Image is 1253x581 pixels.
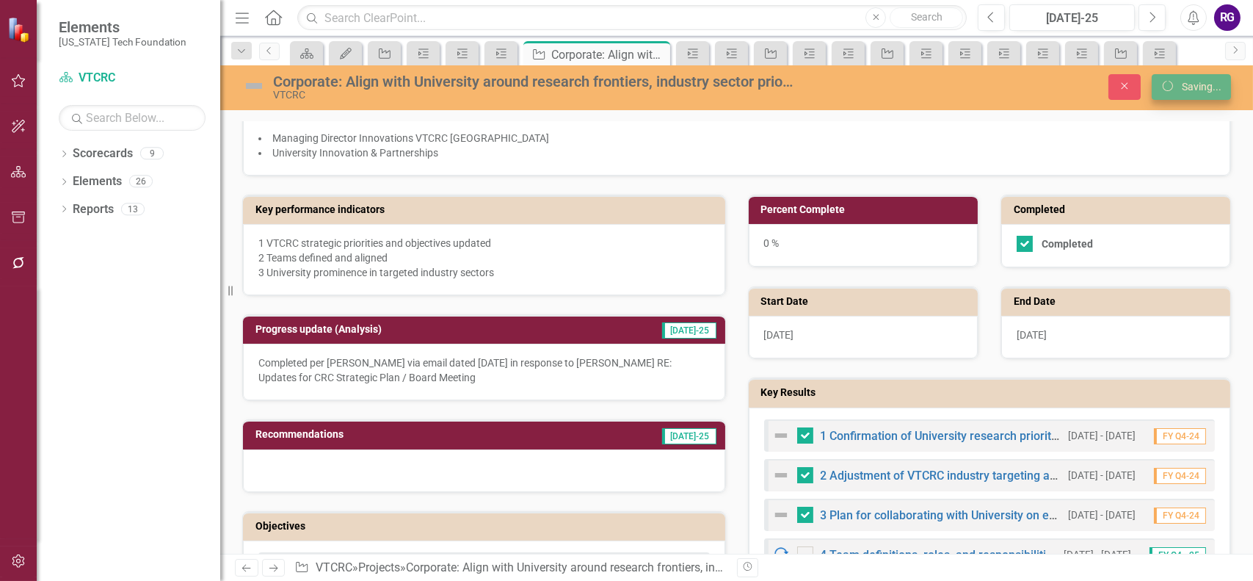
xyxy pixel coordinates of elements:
img: In Progress [772,546,790,563]
div: » » [294,560,725,577]
a: Elements [73,173,122,190]
span: [DATE]-25 [662,428,716,444]
span: [DATE]-25 [662,322,716,339]
small: [DATE] - [DATE] [1064,548,1131,562]
div: 0 % [749,224,978,267]
h3: Key Results [761,387,1224,398]
a: VTCRC [59,70,206,87]
a: Reports [73,201,114,218]
button: Search [890,7,963,28]
div: Corporate: Align with University around research frontiers, industry sector prioritization, innov... [273,73,793,90]
img: ClearPoint Strategy [7,17,33,43]
small: [DATE] - [DATE] [1068,469,1136,483]
input: Search ClearPoint... [297,5,967,31]
div: Corporate: Align with University around research frontiers, industry sector prioritization, innov... [406,560,1115,574]
a: Scorecards [73,145,133,162]
small: [DATE] - [DATE] [1068,429,1136,443]
p: 1 VTCRC strategic priorities and objectives updated 2 Teams defined and aligned 3 University prom... [258,236,710,280]
a: 1 Confirmation of University research priorities and resulting industry targets [821,429,1225,443]
input: Search Below... [59,105,206,131]
div: 13 [121,203,145,215]
h3: Key performance indicators [255,204,718,215]
h3: Recommendations [255,429,538,440]
div: 9 [140,148,164,160]
div: VTCRC [273,90,793,101]
button: [DATE]-25 [1009,4,1135,31]
span: FY Q4 - 25 [1150,547,1206,563]
span: University Innovation & Partnerships [272,147,438,159]
span: [DATE] [1017,329,1047,341]
h3: Objectives [255,521,718,532]
img: Not Defined [772,466,790,484]
span: FY Q4-24 [1154,468,1206,484]
button: Saving... [1152,74,1231,100]
div: Corporate: Align with University around research frontiers, industry sector prioritization, innov... [551,46,667,64]
a: VTCRC [316,560,352,574]
p: Completed per [PERSON_NAME] via email dated [DATE] in response to [PERSON_NAME] RE: Updates for C... [258,356,710,385]
span: Elements [59,18,186,36]
h3: Completed [1014,204,1223,215]
span: Managing Director Innovations VTCRC [GEOGRAPHIC_DATA] [272,132,549,144]
img: Not Defined [242,74,266,98]
h3: Percent Complete [761,204,970,215]
small: [DATE] - [DATE] [1068,508,1136,522]
img: Not Defined [772,506,790,524]
h3: Progress update (Analysis) [255,324,576,335]
div: 26 [129,176,153,188]
button: RG [1214,4,1241,31]
small: [US_STATE] Tech Foundation [59,36,186,48]
h3: End Date [1014,296,1223,307]
span: FY Q4-24 [1154,428,1206,444]
a: Projects [358,560,400,574]
div: [DATE]-25 [1014,10,1130,27]
span: [DATE] [764,329,794,341]
span: Search [911,11,943,23]
span: FY Q4-24 [1154,508,1206,524]
img: Not Defined [772,427,790,444]
h3: Start Date [761,296,970,307]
